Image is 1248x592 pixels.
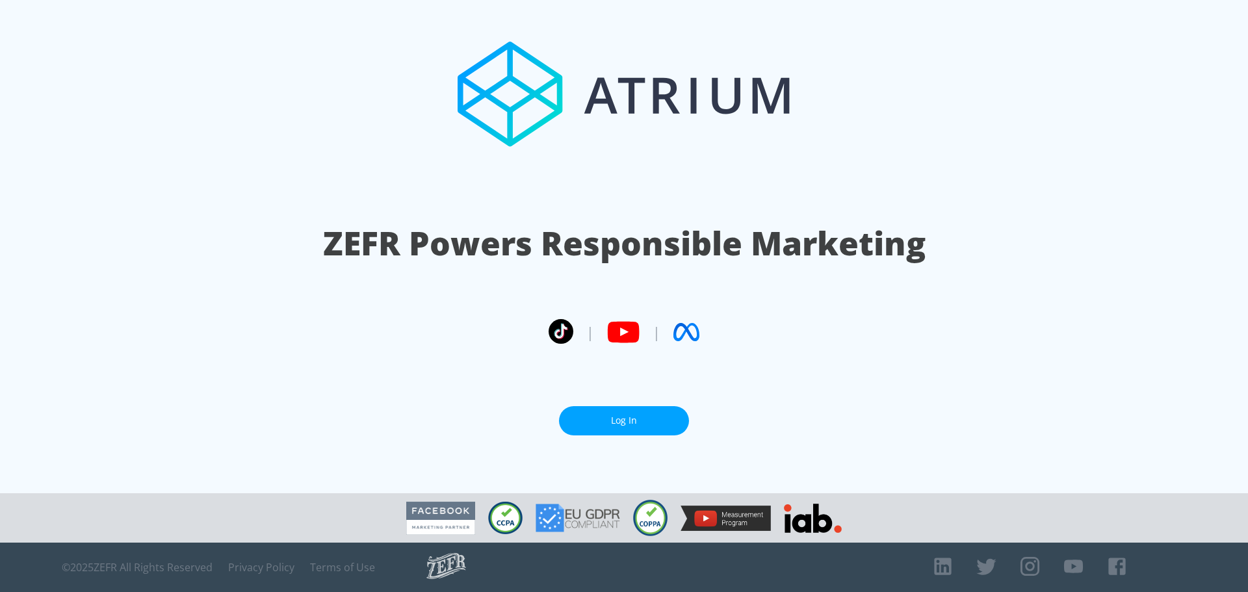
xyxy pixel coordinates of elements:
a: Privacy Policy [228,561,294,574]
a: Terms of Use [310,561,375,574]
span: | [653,322,660,342]
img: CCPA Compliant [488,502,523,534]
span: © 2025 ZEFR All Rights Reserved [62,561,213,574]
a: Log In [559,406,689,435]
img: Facebook Marketing Partner [406,502,475,535]
img: IAB [784,504,842,533]
img: GDPR Compliant [536,504,620,532]
img: COPPA Compliant [633,500,668,536]
span: | [586,322,594,342]
h1: ZEFR Powers Responsible Marketing [323,221,926,266]
img: YouTube Measurement Program [681,506,771,531]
